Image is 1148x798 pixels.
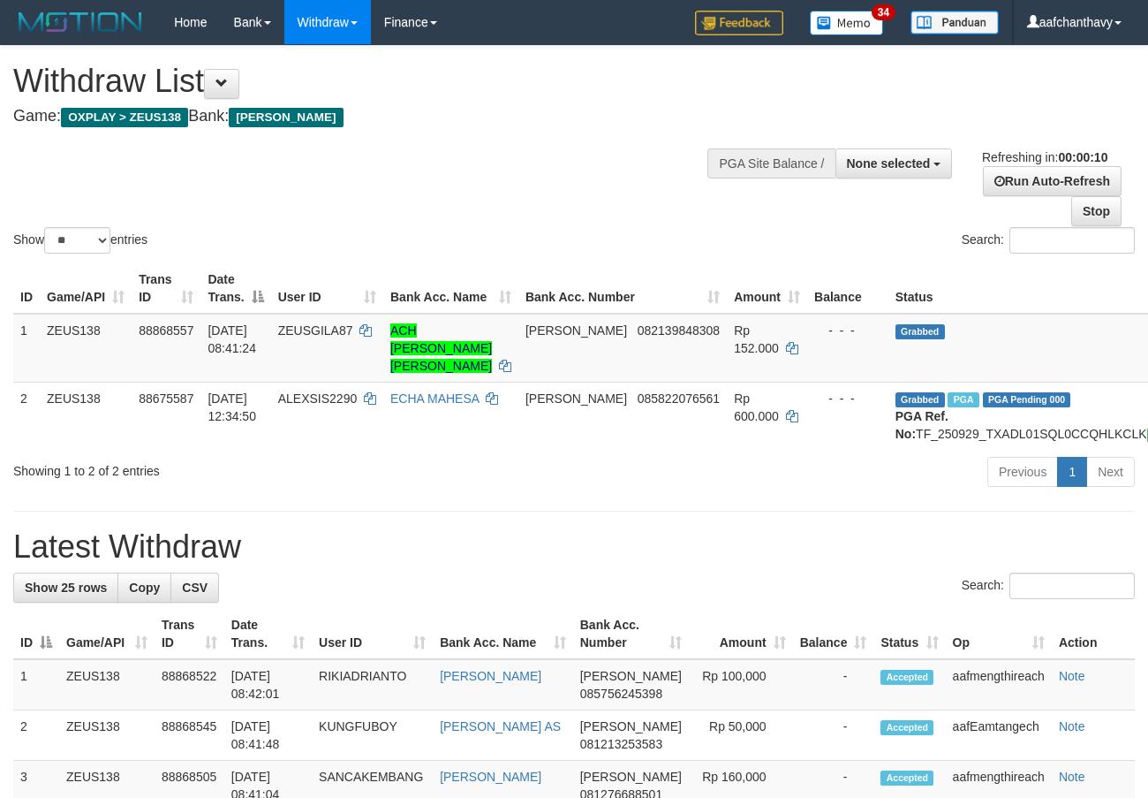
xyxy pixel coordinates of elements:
[13,108,748,125] h4: Game: Bank:
[810,11,884,35] img: Button%20Memo.svg
[814,390,881,407] div: - - -
[982,150,1107,164] span: Refreshing in:
[873,609,945,659] th: Status: activate to sort column ascending
[1057,457,1087,487] a: 1
[847,156,931,171] span: None selected
[132,263,200,314] th: Trans ID: activate to sort column ascending
[580,770,682,784] span: [PERSON_NAME]
[638,323,720,338] span: Copy 082139848308 to clipboard
[182,581,208,595] span: CSV
[525,391,627,406] span: [PERSON_NAME]
[312,659,433,711] td: RIKIADRIANTO
[59,659,155,711] td: ZEUS138
[580,719,682,733] span: [PERSON_NAME]
[13,382,40,450] td: 2
[224,659,312,711] td: [DATE] 08:42:01
[734,391,779,423] span: Rp 600.000
[224,711,312,761] td: [DATE] 08:41:48
[440,719,561,733] a: [PERSON_NAME] AS
[880,771,933,786] span: Accepted
[793,609,874,659] th: Balance: activate to sort column ascending
[13,609,59,659] th: ID: activate to sort column descending
[807,263,888,314] th: Balance
[872,4,895,20] span: 34
[390,391,479,406] a: ECHA MAHESA
[895,409,948,441] b: PGA Ref. No:
[987,457,1058,487] a: Previous
[13,314,40,383] td: 1
[312,711,433,761] td: KUNGFUBOY
[224,609,312,659] th: Date Trans.: activate to sort column ascending
[895,392,945,407] span: Grabbed
[580,737,662,751] span: Copy 081213253583 to clipboard
[689,711,793,761] td: Rp 50,000
[440,770,541,784] a: [PERSON_NAME]
[580,669,682,683] span: [PERSON_NAME]
[525,323,627,338] span: [PERSON_NAME]
[312,609,433,659] th: User ID: activate to sort column ascending
[814,322,881,339] div: - - -
[727,263,807,314] th: Amount: activate to sort column ascending
[13,64,748,99] h1: Withdraw List
[983,166,1122,196] a: Run Auto-Refresh
[139,391,193,406] span: 88675587
[707,148,835,179] div: PGA Site Balance /
[13,9,147,35] img: MOTION_logo.png
[1059,770,1085,784] a: Note
[59,711,155,761] td: ZEUS138
[895,324,945,339] span: Grabbed
[946,711,1052,761] td: aafEamtangech
[962,227,1135,254] label: Search:
[278,323,353,338] span: ZEUSGILA87
[1071,196,1122,226] a: Stop
[155,659,224,711] td: 88868522
[13,659,59,711] td: 1
[40,314,132,383] td: ZEUS138
[948,392,978,407] span: Marked by aafpengsreynich
[229,108,343,127] span: [PERSON_NAME]
[25,581,107,595] span: Show 25 rows
[139,323,193,338] span: 88868557
[13,455,465,480] div: Showing 1 to 2 of 2 entries
[208,323,256,355] span: [DATE] 08:41:24
[1009,227,1135,254] input: Search:
[793,659,874,711] td: -
[129,581,160,595] span: Copy
[983,392,1071,407] span: PGA Pending
[40,263,132,314] th: Game/API: activate to sort column ascending
[170,573,219,603] a: CSV
[1086,457,1135,487] a: Next
[155,711,224,761] td: 88868545
[962,573,1135,599] label: Search:
[440,669,541,683] a: [PERSON_NAME]
[638,391,720,406] span: Copy 085822076561 to clipboard
[13,573,118,603] a: Show 25 rows
[1052,609,1135,659] th: Action
[59,609,155,659] th: Game/API: activate to sort column ascending
[208,391,256,423] span: [DATE] 12:34:50
[734,323,779,355] span: Rp 152.000
[1009,573,1135,599] input: Search:
[910,11,999,34] img: panduan.png
[880,670,933,685] span: Accepted
[13,263,40,314] th: ID
[946,659,1052,711] td: aafmengthireach
[44,227,110,254] select: Showentries
[155,609,224,659] th: Trans ID: activate to sort column ascending
[61,108,188,127] span: OXPLAY > ZEUS138
[835,148,953,179] button: None selected
[1058,150,1107,164] strong: 00:00:10
[573,609,689,659] th: Bank Acc. Number: activate to sort column ascending
[390,323,492,373] a: ACH [PERSON_NAME] [PERSON_NAME]
[689,609,793,659] th: Amount: activate to sort column ascending
[793,711,874,761] td: -
[200,263,270,314] th: Date Trans.: activate to sort column descending
[13,529,1135,565] h1: Latest Withdraw
[433,609,573,659] th: Bank Acc. Name: activate to sort column ascending
[880,720,933,735] span: Accepted
[689,659,793,711] td: Rp 100,000
[13,711,59,761] td: 2
[383,263,518,314] th: Bank Acc. Name: activate to sort column ascending
[117,573,171,603] a: Copy
[580,687,662,701] span: Copy 085756245398 to clipboard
